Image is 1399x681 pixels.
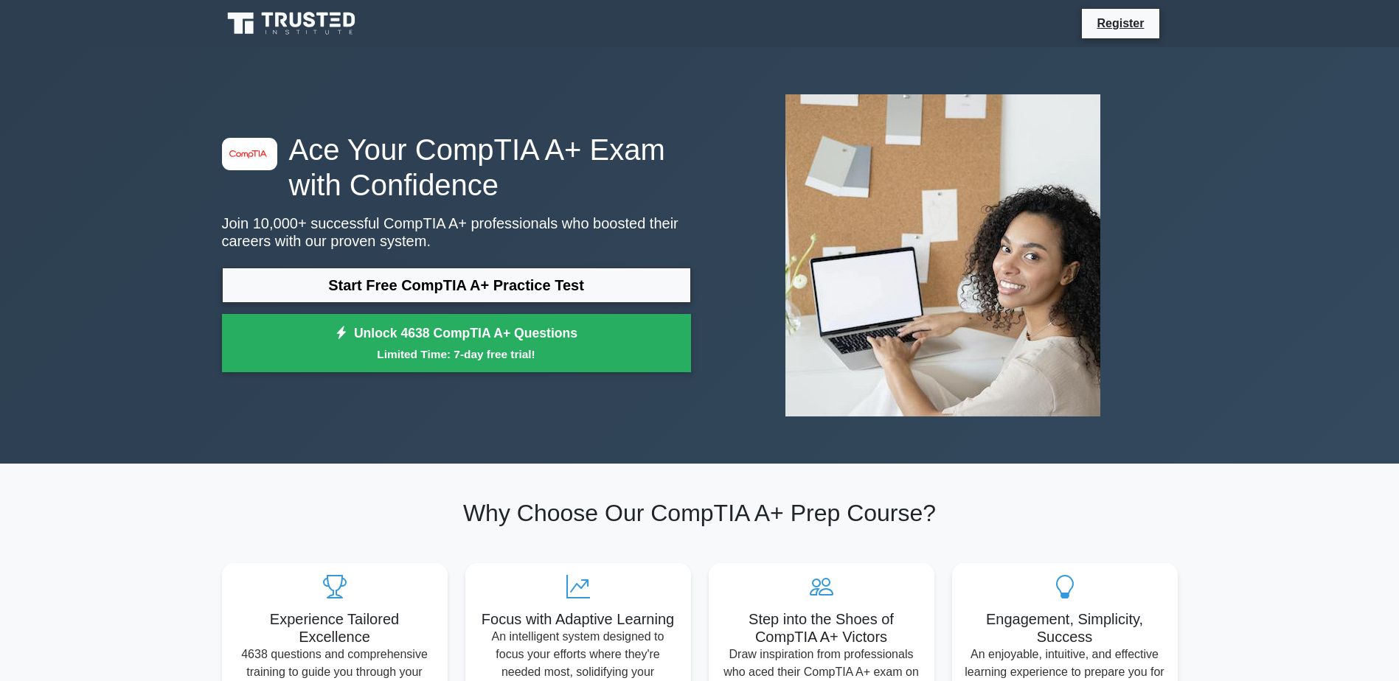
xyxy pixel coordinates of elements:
[222,268,691,303] a: Start Free CompTIA A+ Practice Test
[222,314,691,373] a: Unlock 4638 CompTIA A+ QuestionsLimited Time: 7-day free trial!
[234,610,436,646] h5: Experience Tailored Excellence
[240,346,673,363] small: Limited Time: 7-day free trial!
[222,499,1178,527] h2: Why Choose Our CompTIA A+ Prep Course?
[1088,14,1153,32] a: Register
[222,214,691,250] p: Join 10,000+ successful CompTIA A+ professionals who boosted their careers with our proven system.
[964,610,1166,646] h5: Engagement, Simplicity, Success
[477,610,679,628] h5: Focus with Adaptive Learning
[222,132,691,203] h1: Ace Your CompTIA A+ Exam with Confidence
[721,610,923,646] h5: Step into the Shoes of CompTIA A+ Victors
